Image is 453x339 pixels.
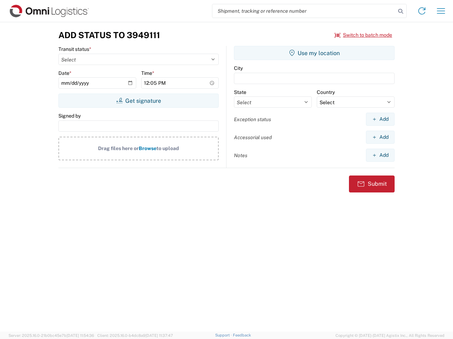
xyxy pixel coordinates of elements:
[317,89,335,95] label: Country
[141,70,154,76] label: Time
[58,70,71,76] label: Date
[67,333,94,338] span: [DATE] 11:54:36
[234,46,395,60] button: Use my location
[234,65,243,71] label: City
[234,116,271,123] label: Exception status
[145,333,173,338] span: [DATE] 11:37:47
[233,333,251,337] a: Feedback
[58,113,81,119] label: Signed by
[334,29,392,41] button: Switch to batch mode
[349,176,395,192] button: Submit
[8,333,94,338] span: Server: 2025.16.0-21b0bc45e7b
[366,113,395,126] button: Add
[58,94,219,108] button: Get signature
[156,145,179,151] span: to upload
[234,134,272,141] label: Accessorial used
[98,145,139,151] span: Drag files here or
[336,332,445,339] span: Copyright © [DATE]-[DATE] Agistix Inc., All Rights Reserved
[58,30,160,40] h3: Add Status to 3949111
[215,333,233,337] a: Support
[234,89,246,95] label: State
[97,333,173,338] span: Client: 2025.16.0-b4dc8a9
[212,4,396,18] input: Shipment, tracking or reference number
[234,152,247,159] label: Notes
[366,131,395,144] button: Add
[139,145,156,151] span: Browse
[366,149,395,162] button: Add
[58,46,91,52] label: Transit status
